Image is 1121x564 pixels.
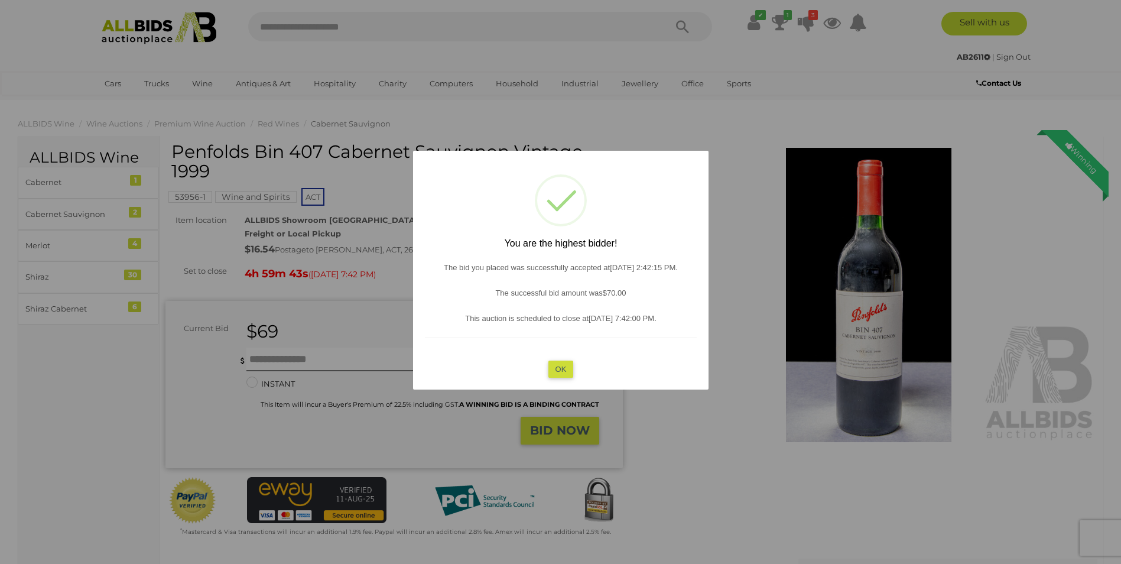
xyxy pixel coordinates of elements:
[425,286,697,300] p: The successful bid amount was
[589,314,654,323] span: [DATE] 7:42:00 PM
[610,263,675,272] span: [DATE] 2:42:15 PM
[425,312,697,325] p: This auction is scheduled to close at .
[425,261,697,274] p: The bid you placed was successfully accepted at .
[425,238,697,249] h2: You are the highest bidder!
[602,289,626,297] span: $70.00
[548,361,573,378] button: OK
